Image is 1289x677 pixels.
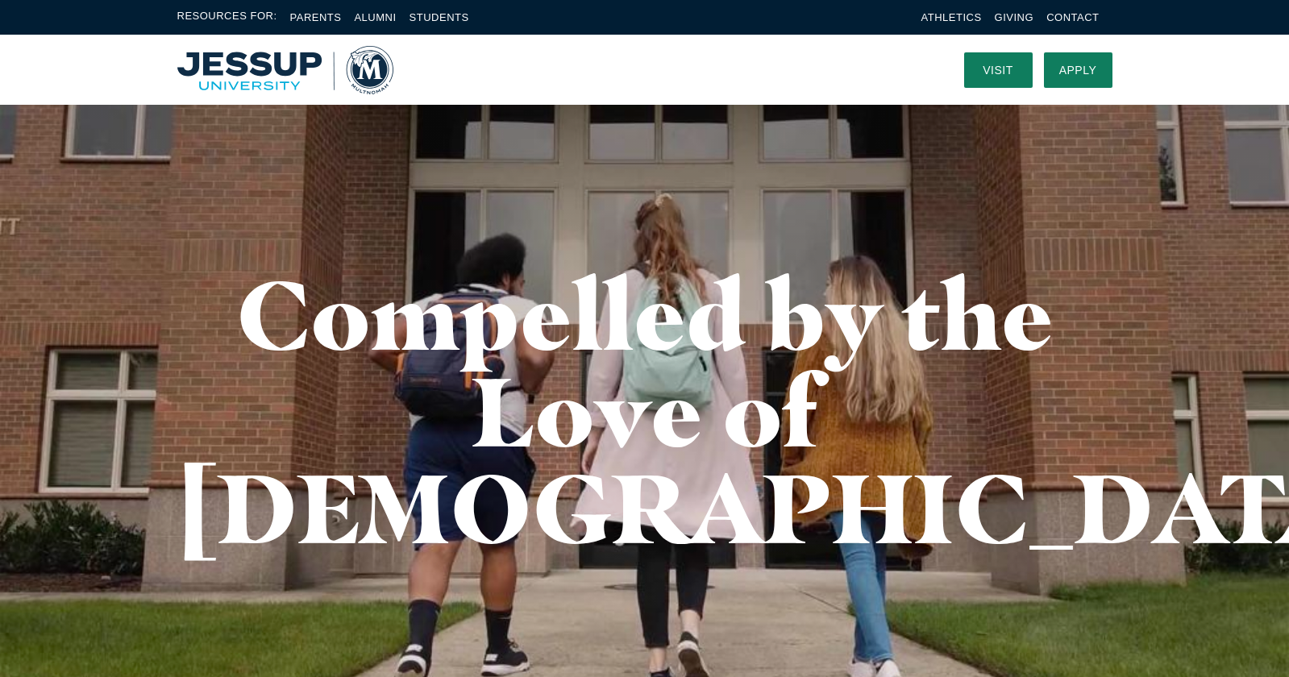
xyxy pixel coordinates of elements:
a: Athletics [921,11,982,23]
a: Giving [995,11,1034,23]
span: Resources For: [177,8,277,27]
a: Contact [1046,11,1099,23]
h1: Compelled by the Love of [DEMOGRAPHIC_DATA] [177,266,1112,556]
a: Parents [290,11,342,23]
a: Apply [1044,52,1112,88]
a: Home [177,46,393,94]
a: Students [410,11,469,23]
img: Multnomah University Logo [177,46,393,94]
a: Visit [964,52,1033,88]
a: Alumni [354,11,396,23]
